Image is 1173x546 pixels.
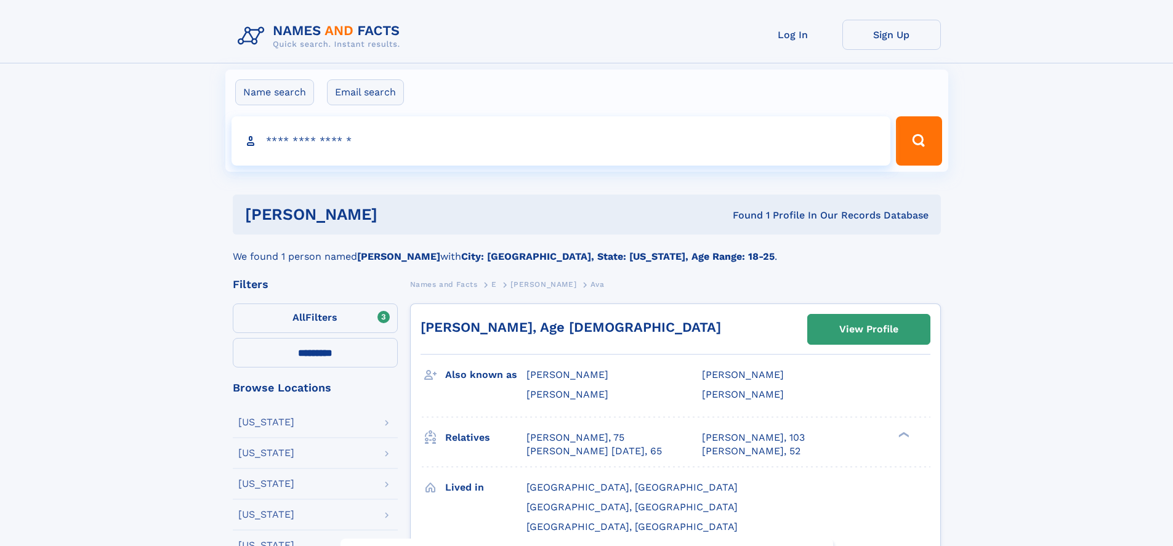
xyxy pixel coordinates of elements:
[896,116,941,166] button: Search Button
[445,364,526,385] h3: Also known as
[238,448,294,458] div: [US_STATE]
[702,369,784,380] span: [PERSON_NAME]
[510,276,576,292] a: [PERSON_NAME]
[839,315,898,343] div: View Profile
[526,481,738,493] span: [GEOGRAPHIC_DATA], [GEOGRAPHIC_DATA]
[526,444,662,458] a: [PERSON_NAME] [DATE], 65
[233,279,398,290] div: Filters
[421,319,721,335] a: [PERSON_NAME], Age [DEMOGRAPHIC_DATA]
[842,20,941,50] a: Sign Up
[895,430,910,438] div: ❯
[238,479,294,489] div: [US_STATE]
[235,79,314,105] label: Name search
[233,20,410,53] img: Logo Names and Facts
[702,388,784,400] span: [PERSON_NAME]
[461,251,775,262] b: City: [GEOGRAPHIC_DATA], State: [US_STATE], Age Range: 18-25
[591,280,605,289] span: Ava
[526,388,608,400] span: [PERSON_NAME]
[292,311,305,323] span: All
[510,280,576,289] span: [PERSON_NAME]
[526,369,608,380] span: [PERSON_NAME]
[238,417,294,427] div: [US_STATE]
[526,431,624,444] a: [PERSON_NAME], 75
[702,444,800,458] a: [PERSON_NAME], 52
[445,477,526,498] h3: Lived in
[445,427,526,448] h3: Relatives
[238,510,294,520] div: [US_STATE]
[245,207,555,222] h1: [PERSON_NAME]
[702,431,805,444] a: [PERSON_NAME], 103
[410,276,478,292] a: Names and Facts
[357,251,440,262] b: [PERSON_NAME]
[233,382,398,393] div: Browse Locations
[232,116,891,166] input: search input
[491,276,497,292] a: E
[744,20,842,50] a: Log In
[491,280,497,289] span: E
[808,315,930,344] a: View Profile
[233,303,398,333] label: Filters
[526,501,738,513] span: [GEOGRAPHIC_DATA], [GEOGRAPHIC_DATA]
[327,79,404,105] label: Email search
[555,209,929,222] div: Found 1 Profile In Our Records Database
[526,521,738,532] span: [GEOGRAPHIC_DATA], [GEOGRAPHIC_DATA]
[233,235,941,264] div: We found 1 person named with .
